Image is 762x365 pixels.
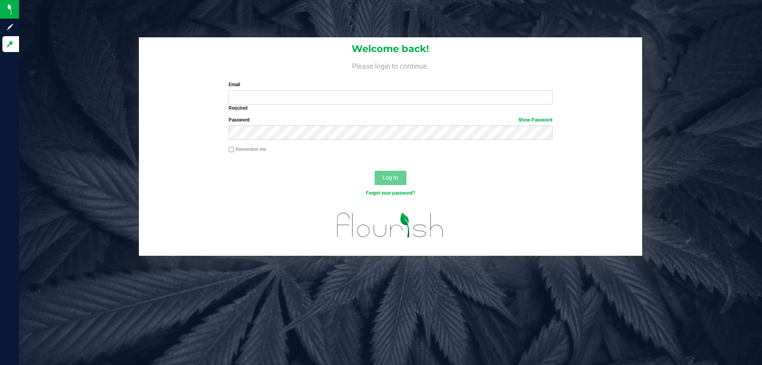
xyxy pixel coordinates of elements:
[229,146,266,153] label: Remember me
[6,23,14,31] inline-svg: Sign up
[139,44,642,54] h1: Welcome back!
[229,105,248,111] strong: Required
[229,117,250,123] span: Password
[375,171,406,185] button: Log In
[327,205,453,245] img: flourish_logo.svg
[383,174,398,181] span: Log In
[6,40,14,48] inline-svg: Log in
[229,81,552,88] label: Email
[366,190,415,196] a: Forgot your password?
[518,117,552,123] a: Show Password
[229,147,234,153] input: Remember me
[139,60,642,70] h4: Please login to continue.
